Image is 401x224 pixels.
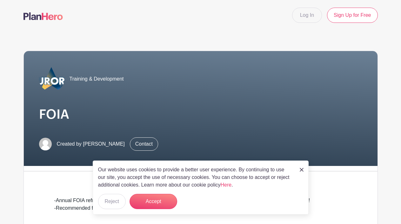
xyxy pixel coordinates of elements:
[57,140,125,148] span: Created by [PERSON_NAME]
[98,166,293,189] p: Our website uses cookies to provide a better user experience. By continuing to use our site, you ...
[39,138,52,150] img: default-ce2991bfa6775e67f084385cd625a349d9dcbb7a52a09fb2fda1e96e2d18dcdb.png
[98,194,126,209] button: Reject
[327,8,378,23] a: Sign Up for Free
[70,75,124,83] span: Training & Development
[292,8,322,23] a: Log In
[130,194,177,209] button: Accept
[23,12,63,20] img: logo-507f7623f17ff9eddc593b1ce0a138ce2505c220e1c5a4e2b4648c50719b7d32.svg
[54,197,347,212] div: -Annual FOIA refresher training on legal provisions, what FOIA requires and examples of requests ...
[221,182,232,188] a: Here
[130,137,158,151] a: Contact
[39,66,64,92] img: 2023_COA_Horiz_Logo_PMS_BlueStroke%204.png
[39,107,362,122] h1: FOIA
[300,168,304,172] img: close_button-5f87c8562297e5c2d7936805f587ecaba9071eb48480494691a3f1689db116b3.svg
